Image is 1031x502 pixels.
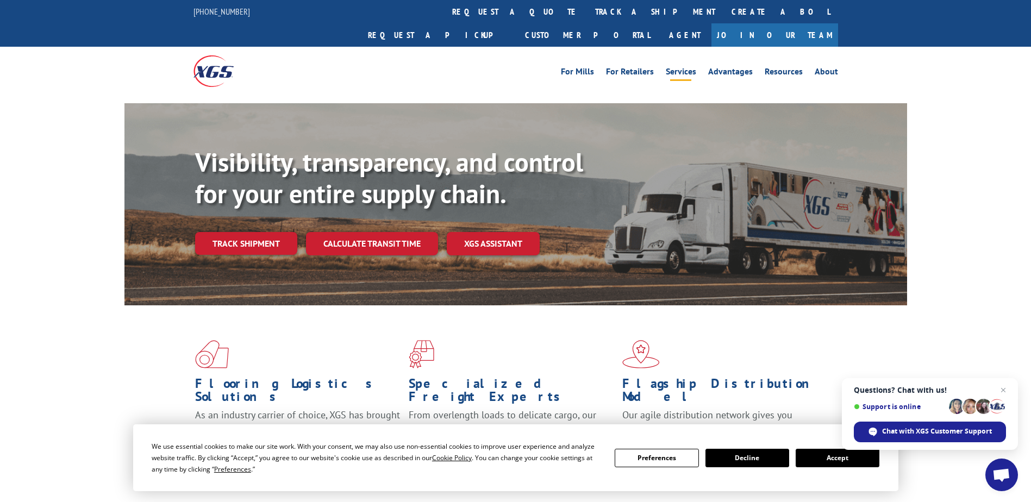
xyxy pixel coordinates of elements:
span: Support is online [854,403,945,411]
a: XGS ASSISTANT [447,232,540,255]
a: For Mills [561,67,594,79]
div: Cookie Consent Prompt [133,424,898,491]
span: Preferences [214,465,251,474]
div: We use essential cookies to make our site work. With your consent, we may also use non-essential ... [152,441,602,475]
span: Close chat [997,384,1010,397]
img: xgs-icon-flagship-distribution-model-red [622,340,660,368]
a: Agent [658,23,711,47]
a: Resources [765,67,803,79]
img: xgs-icon-focused-on-flooring-red [409,340,434,368]
span: Questions? Chat with us! [854,386,1006,394]
div: Chat with XGS Customer Support [854,422,1006,442]
a: For Retailers [606,67,654,79]
span: Chat with XGS Customer Support [882,426,992,436]
button: Decline [705,449,789,467]
a: Customer Portal [517,23,658,47]
span: Cookie Policy [432,453,472,462]
a: Join Our Team [711,23,838,47]
img: xgs-icon-total-supply-chain-intelligence-red [195,340,229,368]
span: As an industry carrier of choice, XGS has brought innovation and dedication to flooring logistics... [195,409,400,447]
a: Track shipment [195,232,297,255]
a: Request a pickup [360,23,517,47]
a: [PHONE_NUMBER] [193,6,250,17]
a: Services [666,67,696,79]
a: Calculate transit time [306,232,438,255]
button: Accept [796,449,879,467]
span: Our agile distribution network gives you nationwide inventory management on demand. [622,409,822,434]
a: About [815,67,838,79]
p: From overlength loads to delicate cargo, our experienced staff knows the best way to move your fr... [409,409,614,457]
h1: Flagship Distribution Model [622,377,828,409]
div: Open chat [985,459,1018,491]
button: Preferences [615,449,698,467]
h1: Flooring Logistics Solutions [195,377,401,409]
b: Visibility, transparency, and control for your entire supply chain. [195,145,583,210]
a: Advantages [708,67,753,79]
h1: Specialized Freight Experts [409,377,614,409]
